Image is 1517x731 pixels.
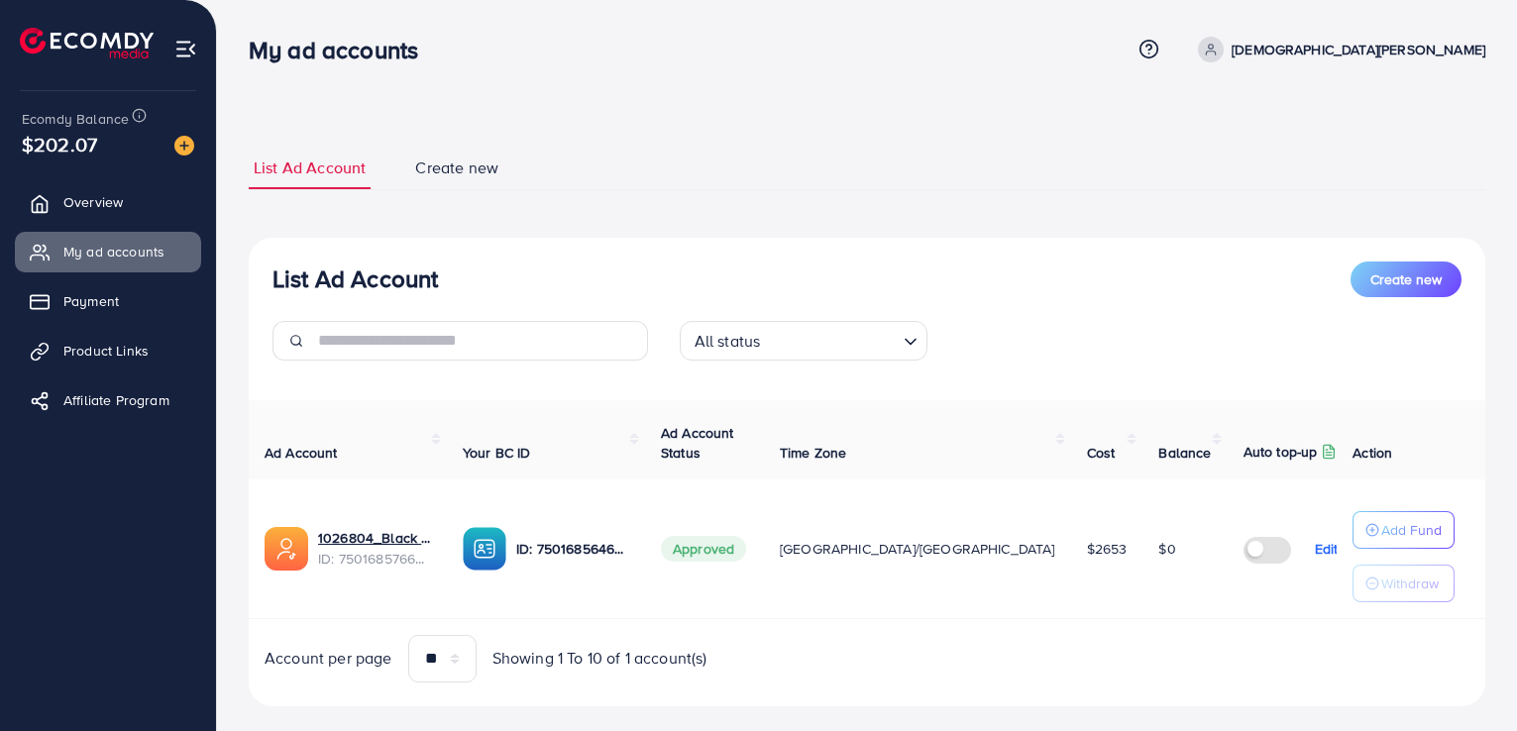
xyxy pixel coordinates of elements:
div: Search for option [680,321,927,361]
span: [GEOGRAPHIC_DATA]/[GEOGRAPHIC_DATA] [780,539,1055,559]
div: <span class='underline'>1026804_Black Beauty_1746622330519</span></br>7501685766553452561 [318,528,431,569]
a: Overview [15,182,201,222]
span: Time Zone [780,443,846,463]
span: Overview [63,192,123,212]
span: Ad Account [265,443,338,463]
span: Ad Account Status [661,423,734,463]
span: Your BC ID [463,443,531,463]
span: ID: 7501685766553452561 [318,549,431,569]
span: Ecomdy Balance [22,109,129,129]
span: My ad accounts [63,242,164,261]
img: logo [20,28,154,58]
span: Account per page [265,647,392,670]
a: My ad accounts [15,232,201,271]
img: ic-ba-acc.ded83a64.svg [463,527,506,571]
span: Showing 1 To 10 of 1 account(s) [492,647,707,670]
iframe: Chat [1084,84,1502,716]
span: $202.07 [22,130,97,158]
a: Affiliate Program [15,380,201,420]
span: List Ad Account [254,157,366,179]
p: [DEMOGRAPHIC_DATA][PERSON_NAME] [1232,38,1485,61]
h3: My ad accounts [249,36,434,64]
img: ic-ads-acc.e4c84228.svg [265,527,308,571]
h3: List Ad Account [272,264,438,293]
img: image [174,136,194,156]
a: Payment [15,281,201,321]
a: Product Links [15,331,201,370]
input: Search for option [766,323,895,356]
span: Approved [661,536,746,562]
a: [DEMOGRAPHIC_DATA][PERSON_NAME] [1190,37,1485,62]
a: 1026804_Black Beauty_1746622330519 [318,528,431,548]
span: All status [691,327,765,356]
img: menu [174,38,197,60]
span: Create new [415,157,498,179]
span: Payment [63,291,119,311]
span: Affiliate Program [63,390,169,410]
p: ID: 7501685646445297665 [516,537,629,561]
span: Product Links [63,341,149,361]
